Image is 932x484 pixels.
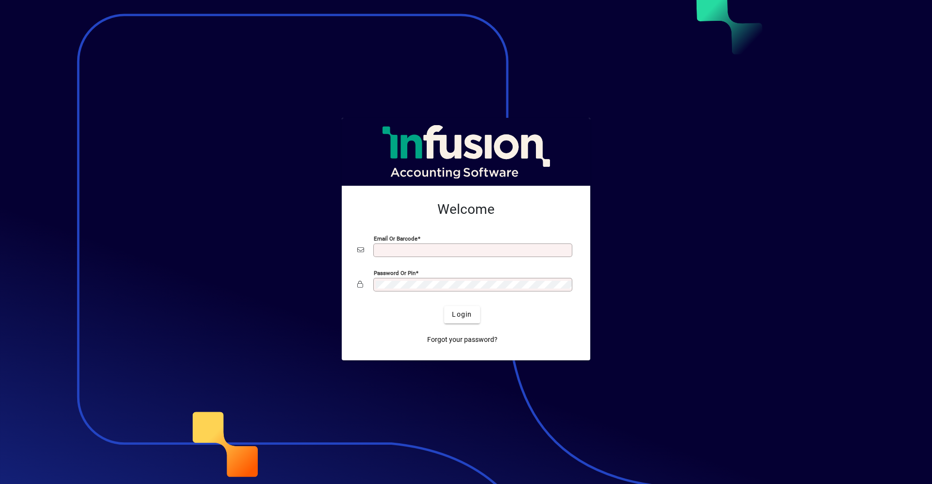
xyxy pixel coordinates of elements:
[374,235,417,242] mat-label: Email or Barcode
[423,331,501,349] a: Forgot your password?
[357,201,575,218] h2: Welcome
[444,306,480,323] button: Login
[374,269,416,276] mat-label: Password or Pin
[427,335,498,345] span: Forgot your password?
[452,309,472,320] span: Login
